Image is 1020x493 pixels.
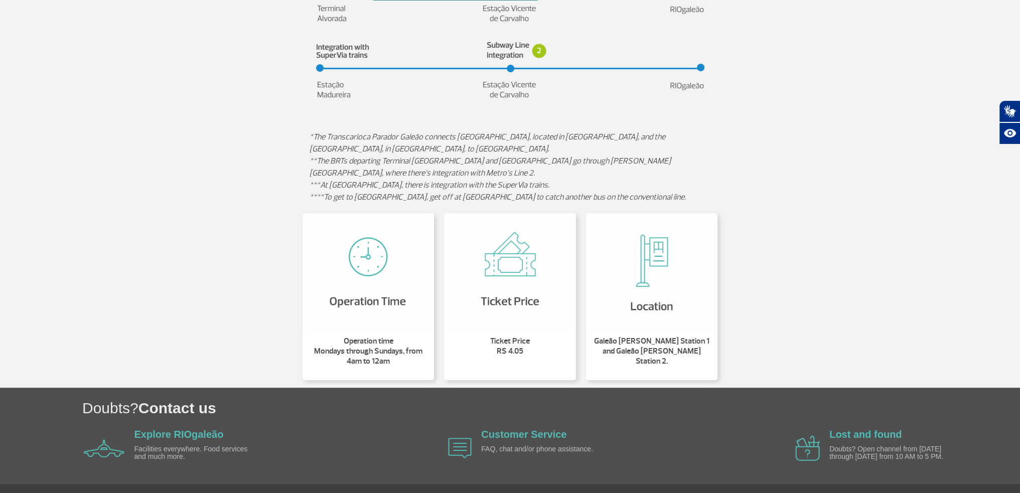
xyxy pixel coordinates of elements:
em: *The Transcarioca Parador Galeão connects [GEOGRAPHIC_DATA], located in [GEOGRAPHIC_DATA], and th... [310,132,686,202]
div: Plugin de acessibilidade da Hand Talk. [999,100,1020,144]
p: R$ 4.05 [450,336,570,366]
img: estacao-madureira-en.png [316,42,704,100]
img: Galeão Tom Jobim Station 1 and Galeão Tom Jobim Station 2. [586,213,718,330]
img: airplane icon [84,439,124,457]
img: Operation time Mondays through Sundays, from 4am to 12am [303,213,434,330]
p: Mondays through Sundays, from 4am to 12am [309,336,428,366]
button: Abrir recursos assistivos. [999,122,1020,144]
img: Ticket Price R$ 4.05 [444,213,576,330]
span: Contact us [138,400,216,416]
p: Doubts? Open channel from [DATE] through [DATE] from 10 AM to 5 PM. [829,445,945,461]
p: Galeão [PERSON_NAME] Station 1 and Galeão [PERSON_NAME] Station 2. [592,336,712,366]
button: Abrir tradutor de língua de sinais. [999,100,1020,122]
img: airplane icon [795,436,820,461]
a: Explore RIOgaleão [134,429,224,440]
strong: Ticket Price [490,336,530,346]
img: airplane icon [448,438,472,458]
a: Customer Service [481,429,566,440]
strong: Operation time [344,336,393,346]
h1: Doubts? [82,398,1020,418]
a: Lost and found [829,429,902,440]
p: FAQ, chat and/or phone assistance. [481,445,597,453]
p: Facilities everywhere. Food services and much more. [134,445,250,461]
